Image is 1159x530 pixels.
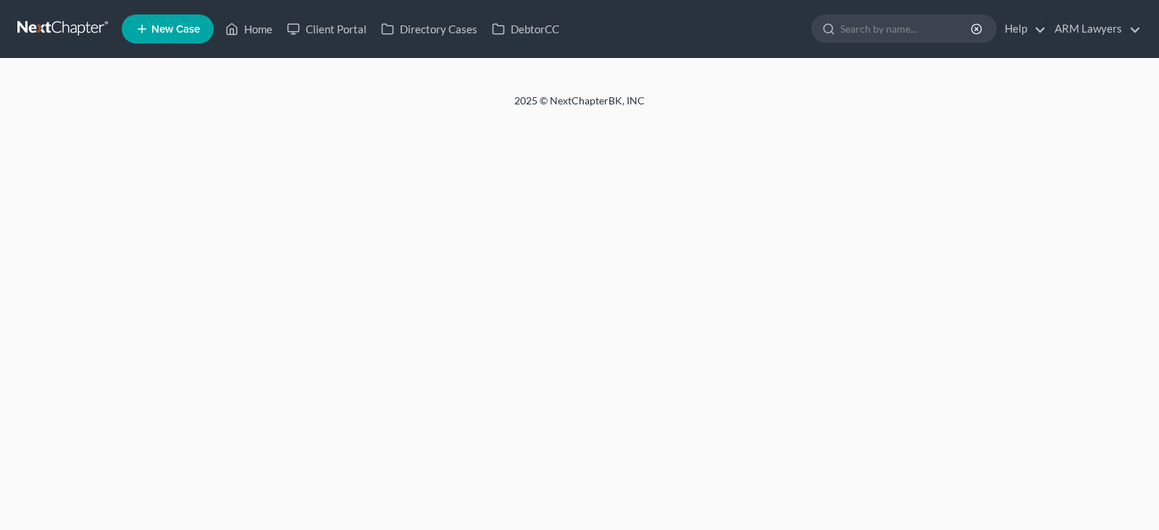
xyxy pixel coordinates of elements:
[997,16,1046,42] a: Help
[374,16,485,42] a: Directory Cases
[280,16,374,42] a: Client Portal
[1047,16,1141,42] a: ARM Lawyers
[840,15,973,42] input: Search by name...
[167,94,992,120] div: 2025 © NextChapterBK, INC
[218,16,280,42] a: Home
[151,24,200,35] span: New Case
[485,16,566,42] a: DebtorCC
